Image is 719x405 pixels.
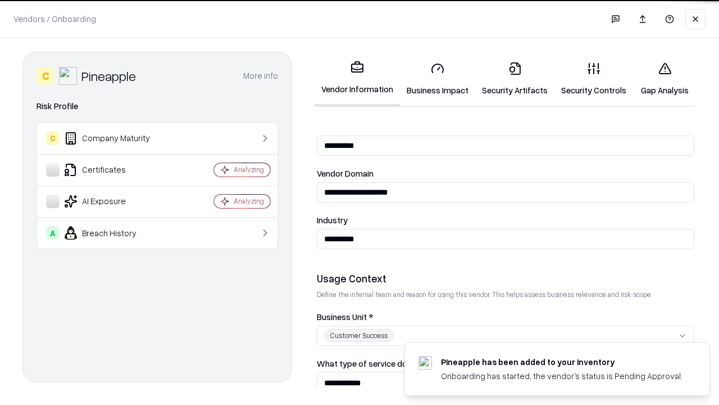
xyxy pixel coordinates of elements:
[317,169,694,178] label: Vendor Domain
[317,290,694,299] p: Define the internal team and reason for using this vendor. This helps assess business relevance a...
[317,326,694,346] button: Customer Success
[46,132,60,145] div: C
[37,100,278,113] div: Risk Profile
[554,53,633,105] a: Security Controls
[243,66,278,86] button: More info
[234,165,264,174] div: Analyzing
[317,272,694,285] div: Usage Context
[46,195,180,208] div: AI Exposure
[418,356,432,370] img: pineappleenergy.com
[315,52,400,106] a: Vendor Information
[59,67,77,85] img: Pineapple
[13,13,96,25] p: Vendors / Onboarding
[46,163,180,177] div: Certificates
[46,132,180,145] div: Company Maturity
[46,226,60,240] div: A
[317,216,694,224] label: Industry
[324,329,394,342] div: Customer Success
[441,356,682,368] div: Pineapple has been added to your inventory
[400,53,475,105] a: Business Impact
[441,370,682,382] div: Onboarding has started, the vendor's status is Pending Approval.
[37,67,54,85] div: C
[317,313,694,321] label: Business Unit *
[475,53,554,105] a: Security Artifacts
[81,67,136,85] div: Pineapple
[46,226,180,240] div: Breach History
[317,359,694,368] label: What type of service does the vendor provide? *
[633,53,697,105] a: Gap Analysis
[234,196,264,206] div: Analyzing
